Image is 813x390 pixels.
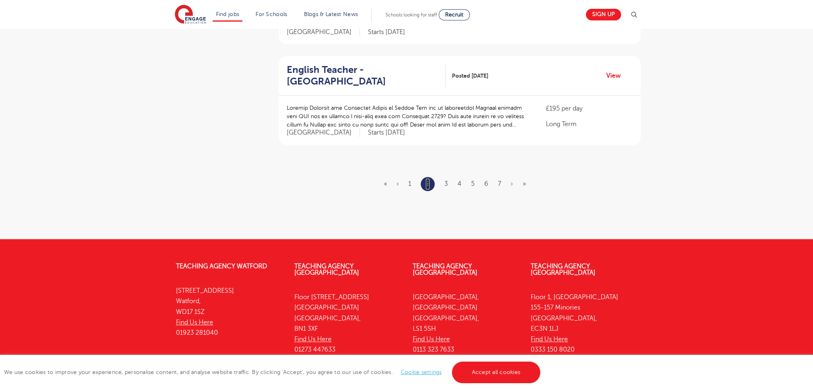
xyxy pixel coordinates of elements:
[413,336,450,343] a: Find Us Here
[304,11,358,17] a: Blogs & Latest News
[287,64,439,87] h2: English Teacher - [GEOGRAPHIC_DATA]
[176,263,267,270] a: Teaching Agency Watford
[531,263,595,276] a: Teaching Agency [GEOGRAPHIC_DATA]
[176,319,213,326] a: Find Us Here
[546,119,632,129] p: Long Term
[175,5,206,25] img: Engage Education
[287,64,446,87] a: English Teacher - [GEOGRAPHIC_DATA]
[546,104,632,113] p: £195 per day
[294,292,401,355] p: Floor [STREET_ADDRESS] [GEOGRAPHIC_DATA] [GEOGRAPHIC_DATA], BN1 3XF 01273 447633
[444,180,448,187] a: 3
[408,180,411,187] a: 1
[216,11,240,17] a: Find jobs
[368,28,405,36] p: Starts [DATE]
[386,12,437,18] span: Schools looking for staff
[294,263,359,276] a: Teaching Agency [GEOGRAPHIC_DATA]
[471,180,475,187] a: 5
[452,362,541,383] a: Accept all cookies
[457,180,461,187] a: 4
[176,285,282,338] p: [STREET_ADDRESS] Watford, WD17 1SZ 01923 281040
[287,28,360,36] span: [GEOGRAPHIC_DATA]
[531,292,637,355] p: Floor 1, [GEOGRAPHIC_DATA] 155-157 Minories [GEOGRAPHIC_DATA], EC3N 1LJ 0333 150 8020
[439,9,470,20] a: Recruit
[401,369,442,375] a: Cookie settings
[445,12,463,18] span: Recruit
[523,180,526,187] a: Last
[531,336,568,343] a: Find Us Here
[294,336,332,343] a: Find Us Here
[384,180,387,187] a: First
[511,180,513,187] a: Next
[256,11,287,17] a: For Schools
[586,9,621,20] a: Sign up
[287,129,360,137] span: [GEOGRAPHIC_DATA]
[397,180,399,187] a: Previous
[4,369,542,375] span: We use cookies to improve your experience, personalise content, and analyse website traffic. By c...
[498,180,501,187] a: 7
[413,263,477,276] a: Teaching Agency [GEOGRAPHIC_DATA]
[452,72,488,80] span: Posted [DATE]
[413,292,519,355] p: [GEOGRAPHIC_DATA], [GEOGRAPHIC_DATA] [GEOGRAPHIC_DATA], LS1 5SH 0113 323 7633
[287,104,530,129] p: Loremip Dolorsit ame Consectet Adipis el Seddoe Tem inc ut laboreetdol Magnaal enimadm veni QUI n...
[426,179,429,189] a: 2
[606,70,627,81] a: View
[368,129,405,137] p: Starts [DATE]
[484,180,488,187] a: 6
